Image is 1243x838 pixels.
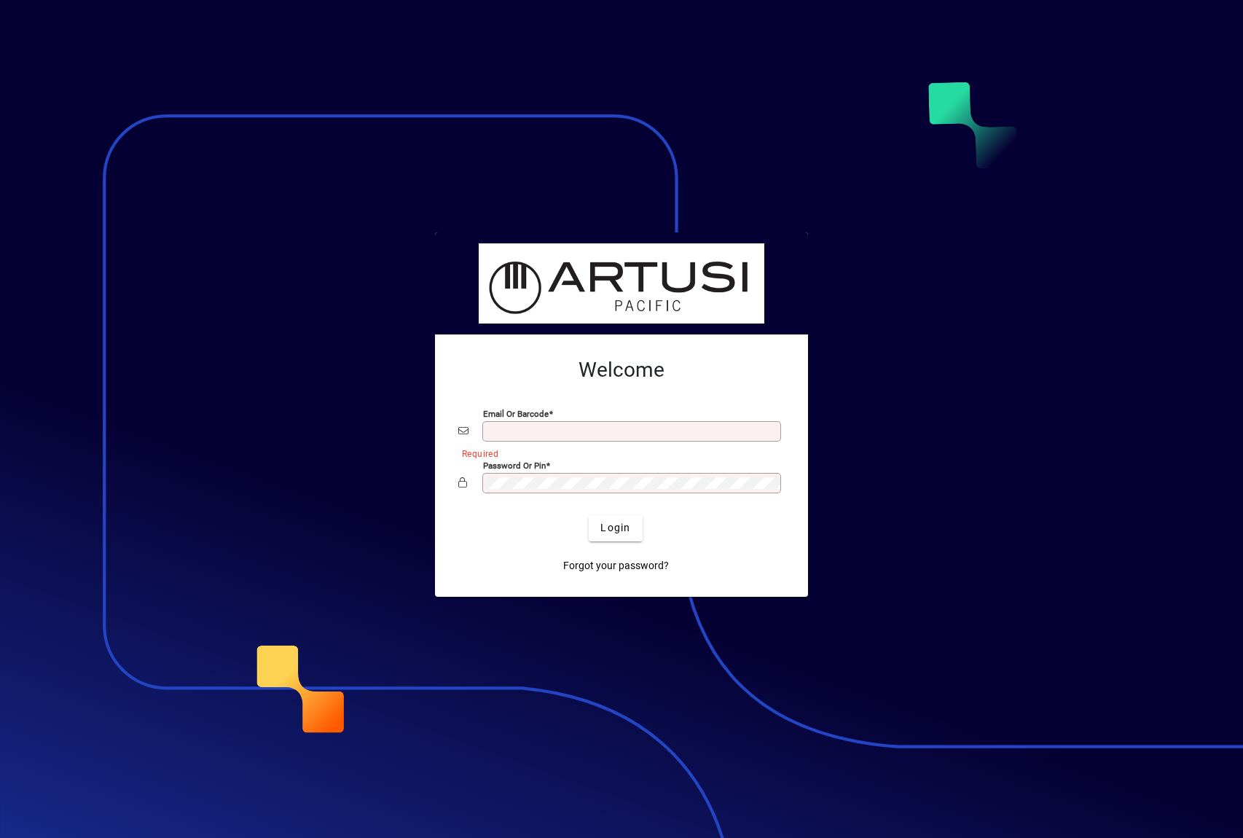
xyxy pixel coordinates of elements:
[600,520,630,536] span: Login
[589,515,642,541] button: Login
[483,408,549,418] mat-label: Email or Barcode
[483,460,546,470] mat-label: Password or Pin
[563,558,669,573] span: Forgot your password?
[462,445,773,461] mat-error: Required
[458,358,785,383] h2: Welcome
[557,553,675,579] a: Forgot your password?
